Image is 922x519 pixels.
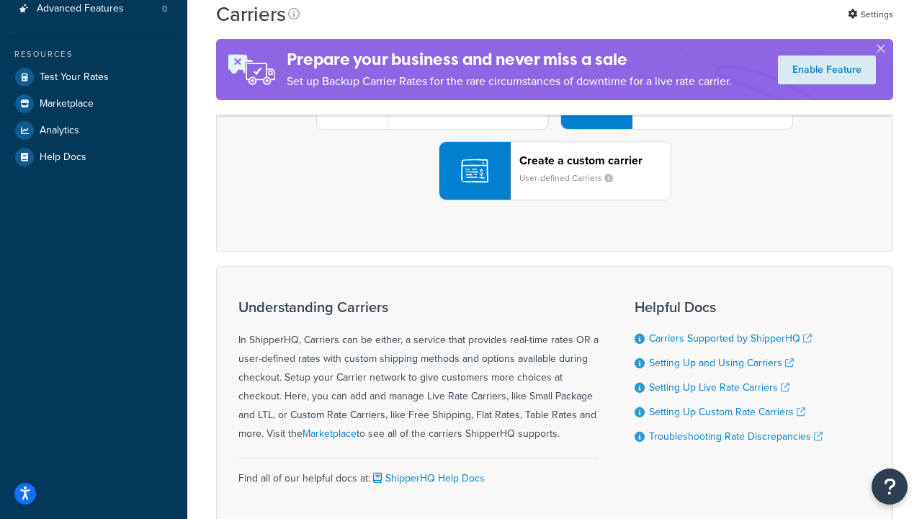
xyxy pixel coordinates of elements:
button: Create a custom carrierUser-defined Carriers [439,141,671,200]
h4: Prepare your business and never miss a sale [287,48,732,71]
button: Open Resource Center [872,469,908,505]
a: Carriers Supported by ShipperHQ [649,331,812,346]
h3: Helpful Docs [635,299,823,315]
h3: Understanding Carriers [238,299,599,315]
span: Marketplace [40,98,94,110]
a: Test Your Rates [11,64,176,90]
img: ad-rules-rateshop-fe6ec290ccb7230408bd80ed9643f0289d75e0ffd9eb532fc0e269fcd187b520.png [216,39,287,100]
a: Setting Up and Using Carriers [649,355,794,371]
a: Analytics [11,117,176,143]
a: Help Docs [11,144,176,170]
small: User-defined Carriers [519,172,625,185]
p: Set up Backup Carrier Rates for the rare circumstances of downtime for a live rate carrier. [287,71,732,92]
a: Settings [848,4,893,25]
a: Marketplace [303,426,357,441]
div: Resources [11,48,176,61]
span: Test Your Rates [40,71,109,84]
a: Enable Feature [778,56,876,84]
span: Help Docs [40,151,86,164]
header: Create a custom carrier [519,154,671,167]
span: 0 [162,3,167,15]
span: Advanced Features [37,3,124,15]
a: ShipperHQ Help Docs [370,471,485,486]
a: Setting Up Live Rate Carriers [649,380,789,395]
span: Analytics [40,125,79,137]
a: Marketplace [11,91,176,117]
div: Find all of our helpful docs at: [238,458,599,488]
a: Setting Up Custom Rate Carriers [649,404,805,420]
a: Troubleshooting Rate Discrepancies [649,429,823,444]
img: icon-carrier-custom-c93b8a24.svg [461,157,488,185]
div: In ShipperHQ, Carriers can be either, a service that provides real-time rates OR a user-defined r... [238,299,599,443]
